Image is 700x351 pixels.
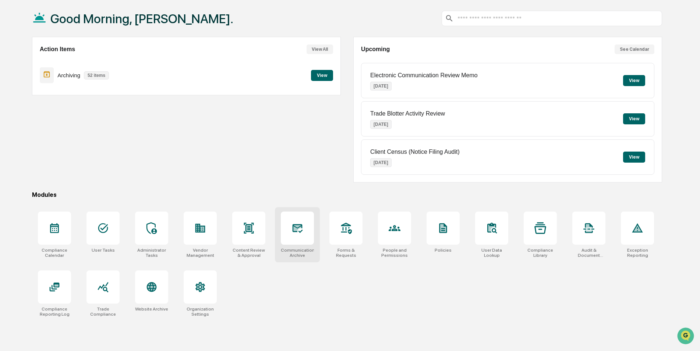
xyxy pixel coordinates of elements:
[32,191,662,198] div: Modules
[50,11,233,26] h1: Good Morning, [PERSON_NAME].
[50,90,94,103] a: 🗄️Attestations
[4,90,50,103] a: 🖐️Preclearance
[184,248,217,258] div: Vendor Management
[524,248,557,258] div: Compliance Library
[370,120,392,129] p: [DATE]
[475,248,508,258] div: User Data Lookup
[25,64,93,70] div: We're available if you need us!
[7,107,13,113] div: 🔎
[53,93,59,99] div: 🗄️
[7,93,13,99] div: 🖐️
[615,45,654,54] button: See Calendar
[572,248,605,258] div: Audit & Document Logs
[370,82,392,91] p: [DATE]
[311,70,333,81] button: View
[621,248,654,258] div: Exception Reporting
[73,125,89,130] span: Pylon
[15,107,46,114] span: Data Lookup
[86,306,120,317] div: Trade Compliance
[623,113,645,124] button: View
[4,104,49,117] a: 🔎Data Lookup
[307,45,333,54] button: View All
[135,306,168,312] div: Website Archive
[38,306,71,317] div: Compliance Reporting Log
[311,71,333,78] a: View
[329,248,363,258] div: Forms & Requests
[370,158,392,167] p: [DATE]
[135,248,168,258] div: Administrator Tasks
[7,56,21,70] img: 1746055101610-c473b297-6a78-478c-a979-82029cc54cd1
[232,248,265,258] div: Content Review & Approval
[40,46,75,53] h2: Action Items
[361,46,390,53] h2: Upcoming
[370,149,460,155] p: Client Census (Notice Filing Audit)
[25,56,121,64] div: Start new chat
[38,248,71,258] div: Compliance Calendar
[370,110,445,117] p: Trade Blotter Activity Review
[623,75,645,86] button: View
[125,58,134,67] button: Start new chat
[435,248,452,253] div: Policies
[378,248,411,258] div: People and Permissions
[15,93,47,100] span: Preclearance
[184,306,217,317] div: Organization Settings
[370,72,478,79] p: Electronic Communication Review Memo
[61,93,91,100] span: Attestations
[7,15,134,27] p: How can we help?
[92,248,115,253] div: User Tasks
[623,152,645,163] button: View
[84,71,109,79] p: 52 items
[281,248,314,258] div: Communications Archive
[676,327,696,347] iframe: Open customer support
[57,72,80,78] p: Archiving
[52,124,89,130] a: Powered byPylon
